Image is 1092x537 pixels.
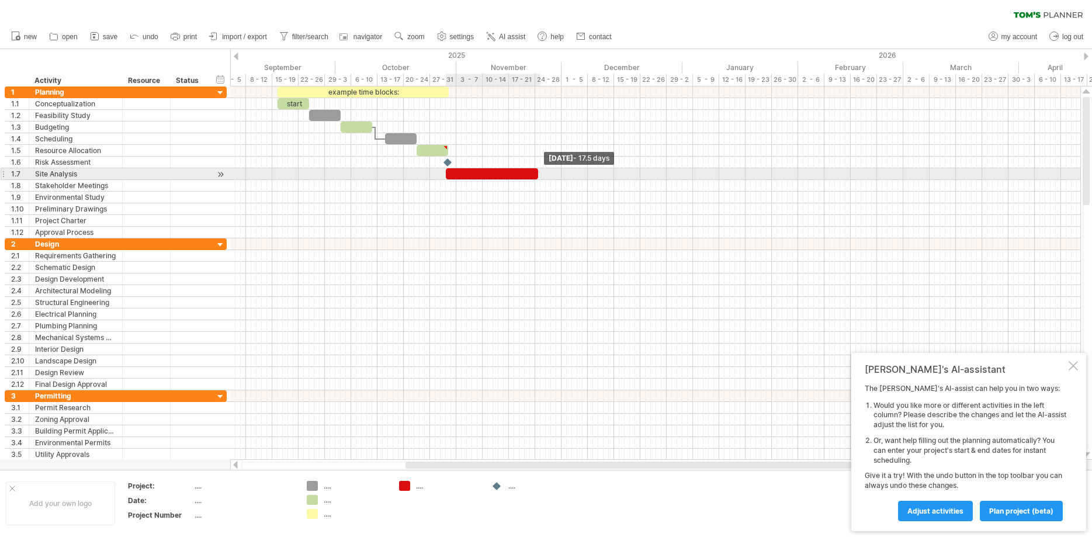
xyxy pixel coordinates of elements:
[851,74,877,86] div: 16 - 20
[11,227,29,238] div: 1.12
[430,74,456,86] div: 27 - 31
[35,168,116,179] div: Site Analysis
[11,122,29,133] div: 1.3
[35,180,116,191] div: Stakeholder Meetings
[11,215,29,226] div: 1.11
[11,309,29,320] div: 2.6
[35,86,116,98] div: Planning
[11,285,29,296] div: 2.4
[353,33,382,41] span: navigator
[34,75,116,86] div: Activity
[1061,74,1087,86] div: 13 - 17
[1062,33,1083,41] span: log out
[35,425,116,436] div: Building Permit Application
[11,425,29,436] div: 3.3
[588,74,614,86] div: 8 - 12
[35,449,116,460] div: Utility Approvals
[544,152,614,165] div: [DATE]
[614,74,640,86] div: 15 - 19
[309,110,341,121] div: ​
[35,215,116,226] div: Project Charter
[11,110,29,121] div: 1.2
[417,145,448,156] div: ​
[377,74,404,86] div: 13 - 17
[35,285,116,296] div: Architectural Modeling
[873,401,1066,430] li: Would you like more or different activities in the left column? Please describe the changes and l...
[1046,29,1087,44] a: log out
[128,496,192,505] div: Date:
[35,192,116,203] div: Environmental Study
[11,250,29,261] div: 2.1
[168,29,200,44] a: print
[693,74,719,86] div: 5 - 9
[46,29,81,44] a: open
[407,33,424,41] span: zoom
[535,74,561,86] div: 24 - 28
[416,481,480,491] div: ....
[127,29,162,44] a: undo
[1001,33,1037,41] span: my account
[278,86,449,98] div: example time blocks:
[11,238,29,250] div: 2
[11,379,29,390] div: 2.12
[903,74,930,86] div: 2 - 6
[35,402,116,413] div: Permit Research
[128,481,192,491] div: Project:
[11,262,29,273] div: 2.2
[746,74,772,86] div: 19 - 23
[956,74,982,86] div: 16 - 20
[824,74,851,86] div: 9 - 13
[35,227,116,238] div: Approval Process
[35,309,116,320] div: Electrical Planning
[11,168,29,179] div: 1.7
[11,320,29,331] div: 2.7
[11,203,29,214] div: 1.10
[11,367,29,378] div: 2.11
[195,496,293,505] div: ....
[35,122,116,133] div: Budgeting
[682,61,798,74] div: January 2026
[128,75,164,86] div: Resource
[341,122,372,133] div: ​
[195,481,293,491] div: ....
[11,145,29,156] div: 1.5
[11,157,29,168] div: 1.6
[246,74,272,86] div: 8 - 12
[35,238,116,250] div: Design
[986,29,1041,44] a: my account
[450,33,474,41] span: settings
[351,74,377,86] div: 6 - 10
[6,481,115,525] div: Add your own logo
[404,74,430,86] div: 20 - 24
[589,33,612,41] span: contact
[183,33,197,41] span: print
[276,29,332,44] a: filter/search
[222,33,267,41] span: import / export
[535,29,567,44] a: help
[35,297,116,308] div: Structural Engineering
[1008,74,1035,86] div: 30 - 3
[11,355,29,366] div: 2.10
[573,154,609,162] span: - 17.5 days
[930,74,956,86] div: 9 - 13
[903,61,1019,74] div: March 2026
[11,449,29,460] div: 3.5
[325,74,351,86] div: 29 - 3
[11,414,29,425] div: 3.2
[982,74,1008,86] div: 23 - 27
[35,437,116,448] div: Environmental Permits
[128,510,192,520] div: Project Number
[62,33,78,41] span: open
[87,29,121,44] a: save
[35,390,116,401] div: Permitting
[35,320,116,331] div: Plumbing Planning
[8,29,40,44] a: new
[11,133,29,144] div: 1.4
[35,332,116,343] div: Mechanical Systems Design
[35,344,116,355] div: Interior Design
[798,74,824,86] div: 2 - 6
[11,437,29,448] div: 3.4
[103,33,117,41] span: save
[176,75,202,86] div: Status
[456,74,483,86] div: 3 - 7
